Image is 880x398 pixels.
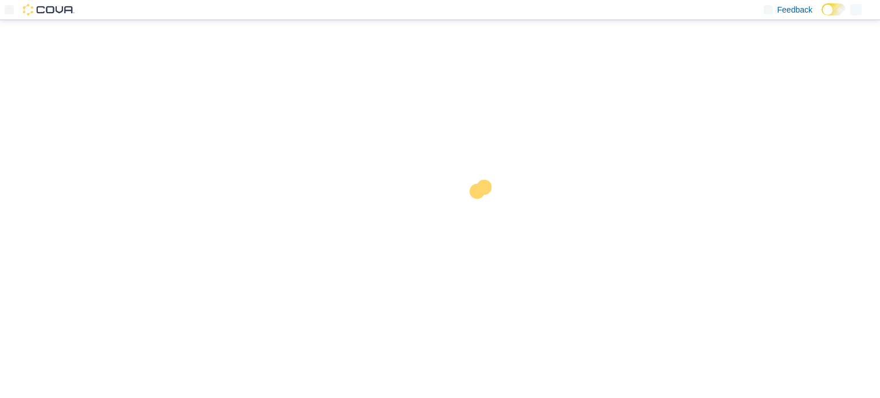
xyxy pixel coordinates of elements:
[822,15,822,16] span: Dark Mode
[23,4,74,15] img: Cova
[777,4,812,15] span: Feedback
[822,3,846,15] input: Dark Mode
[440,171,526,257] img: cova-loader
